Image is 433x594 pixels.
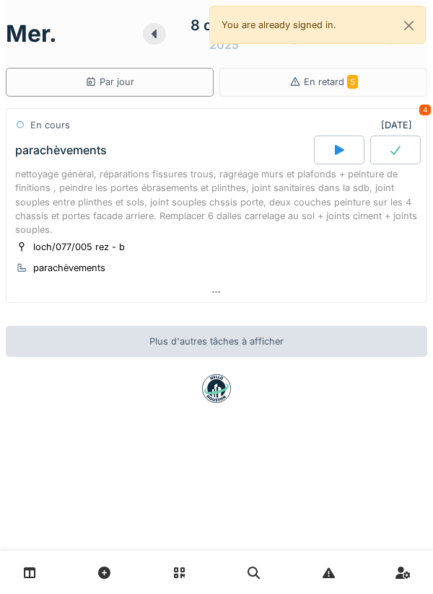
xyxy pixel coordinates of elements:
div: Par jour [85,75,134,89]
span: En retard [304,76,358,87]
div: You are already signed in. [209,6,426,44]
div: 2025 [209,36,239,53]
div: parachèvements [33,261,105,275]
span: 5 [347,75,358,89]
div: 8 octobre [191,14,258,36]
div: loch/077/005 rez - b [33,240,125,254]
div: 4 [419,105,431,115]
div: Plus d'autres tâches à afficher [6,326,427,357]
img: badge-BVDL4wpA.svg [202,374,231,403]
div: parachèvements [15,143,107,157]
div: nettoyage général, réparations fissures trous, ragréage murs et plafonds + peinture de finitions ... [15,167,418,236]
div: [DATE] [381,118,418,132]
button: Close [393,6,425,45]
div: En cours [30,118,70,132]
h1: mer. [6,20,57,48]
